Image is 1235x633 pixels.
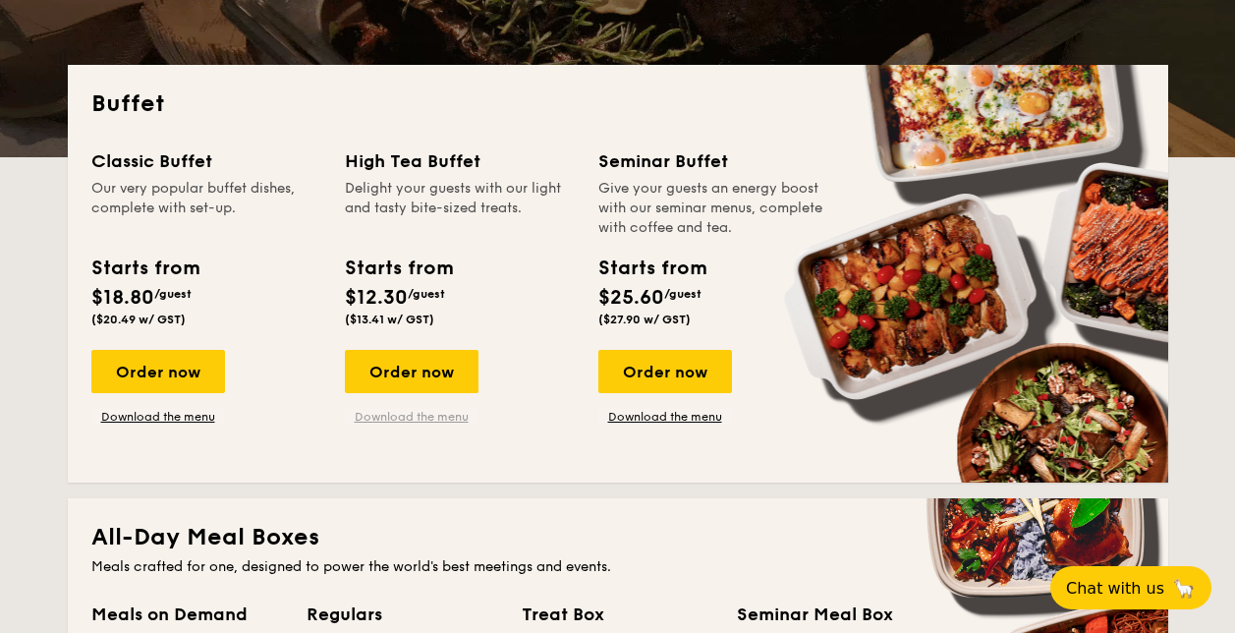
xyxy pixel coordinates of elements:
[91,601,283,628] div: Meals on Demand
[91,522,1145,553] h2: All-Day Meal Boxes
[91,254,198,283] div: Starts from
[345,286,408,310] span: $12.30
[91,350,225,393] div: Order now
[598,254,705,283] div: Starts from
[345,409,478,425] a: Download the menu
[1050,566,1211,609] button: Chat with us🦙
[91,88,1145,120] h2: Buffet
[91,557,1145,577] div: Meals crafted for one, designed to power the world's best meetings and events.
[345,254,452,283] div: Starts from
[345,147,575,175] div: High Tea Buffet
[737,601,928,628] div: Seminar Meal Box
[598,409,732,425] a: Download the menu
[91,286,154,310] span: $18.80
[345,313,434,326] span: ($13.41 w/ GST)
[91,147,321,175] div: Classic Buffet
[598,350,732,393] div: Order now
[598,179,828,238] div: Give your guests an energy boost with our seminar menus, complete with coffee and tea.
[345,179,575,238] div: Delight your guests with our light and tasty bite-sized treats.
[91,313,186,326] span: ($20.49 w/ GST)
[522,601,713,628] div: Treat Box
[154,287,192,301] span: /guest
[345,350,478,393] div: Order now
[91,179,321,238] div: Our very popular buffet dishes, complete with set-up.
[598,286,664,310] span: $25.60
[598,147,828,175] div: Seminar Buffet
[664,287,702,301] span: /guest
[408,287,445,301] span: /guest
[307,601,498,628] div: Regulars
[1172,577,1196,600] span: 🦙
[91,409,225,425] a: Download the menu
[1066,579,1164,598] span: Chat with us
[598,313,691,326] span: ($27.90 w/ GST)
